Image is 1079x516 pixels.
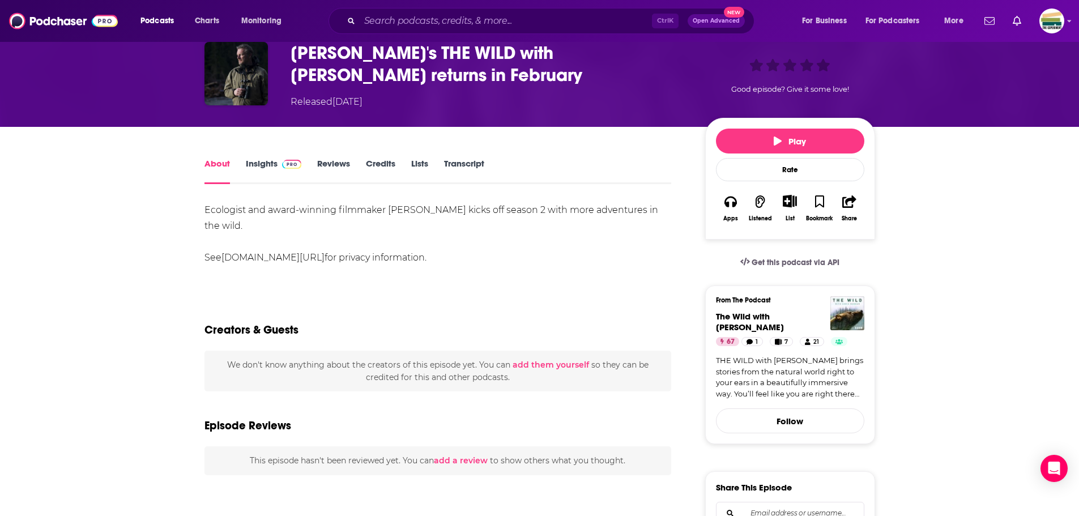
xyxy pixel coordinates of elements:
[723,215,738,222] div: Apps
[652,14,679,28] span: Ctrl K
[291,95,362,109] div: Released [DATE]
[716,408,864,433] button: Follow
[794,12,861,30] button: open menu
[9,10,118,32] img: Podchaser - Follow, Share and Rate Podcasts
[317,158,350,184] a: Reviews
[834,187,864,229] button: Share
[204,158,230,184] a: About
[233,12,296,30] button: open menu
[716,296,855,304] h3: From The Podcast
[1039,8,1064,33] span: Logged in as ExperimentPublicist
[195,13,219,29] span: Charts
[716,187,745,229] button: Apps
[360,12,652,30] input: Search podcasts, credits, & more...
[805,187,834,229] button: Bookmark
[221,252,325,263] a: [DOMAIN_NAME][URL]
[140,13,174,29] span: Podcasts
[204,202,672,266] div: Ecologist and award-winning filmmaker [PERSON_NAME] kicks off season 2 with more adventures in th...
[980,11,999,31] a: Show notifications dropdown
[246,158,302,184] a: InsightsPodchaser Pro
[865,13,920,29] span: For Podcasters
[731,85,849,93] span: Good episode? Give it some love!
[204,419,291,433] h3: Episode Reviews
[745,187,775,229] button: Listened
[936,12,978,30] button: open menu
[774,136,806,147] span: Play
[778,195,801,207] button: Show More Button
[786,215,795,222] div: List
[291,42,687,86] h1: KUOW's THE WILD with Chris Morgan returns in February
[802,13,847,29] span: For Business
[1040,455,1068,482] div: Open Intercom Messenger
[250,455,625,466] span: This episode hasn't been reviewed yet. You can to show others what you thought.
[770,337,793,346] a: 7
[688,14,745,28] button: Open AdvancedNew
[1039,8,1064,33] img: User Profile
[716,482,792,493] h3: Share This Episode
[444,158,484,184] a: Transcript
[204,323,298,337] h2: Creators & Guests
[366,158,395,184] a: Credits
[204,42,268,105] img: KUOW's THE WILD with Chris Morgan returns in February
[716,129,864,153] button: Play
[784,336,788,348] span: 7
[842,215,857,222] div: Share
[513,360,589,369] button: add them yourself
[1039,8,1064,33] button: Show profile menu
[806,215,833,222] div: Bookmark
[756,336,758,348] span: 1
[830,296,864,330] img: The Wild with Chris Morgan
[716,158,864,181] div: Rate
[724,7,744,18] span: New
[1008,11,1026,31] a: Show notifications dropdown
[282,160,302,169] img: Podchaser Pro
[716,355,864,399] a: THE WILD with [PERSON_NAME] brings stories from the natural world right to your ears in a beautif...
[731,249,849,276] a: Get this podcast via API
[133,12,189,30] button: open menu
[227,360,649,382] span: We don't know anything about the creators of this episode yet . You can so they can be credited f...
[241,13,282,29] span: Monitoring
[749,215,772,222] div: Listened
[434,454,488,467] button: add a review
[339,8,765,34] div: Search podcasts, credits, & more...
[716,311,784,332] span: The Wild with [PERSON_NAME]
[800,337,824,346] a: 21
[813,336,819,348] span: 21
[741,337,763,346] a: 1
[716,337,739,346] a: 67
[411,158,428,184] a: Lists
[944,13,963,29] span: More
[858,12,936,30] button: open menu
[187,12,226,30] a: Charts
[752,258,839,267] span: Get this podcast via API
[775,187,804,229] div: Show More ButtonList
[693,18,740,24] span: Open Advanced
[716,311,784,332] a: The Wild with Chris Morgan
[727,336,735,348] span: 67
